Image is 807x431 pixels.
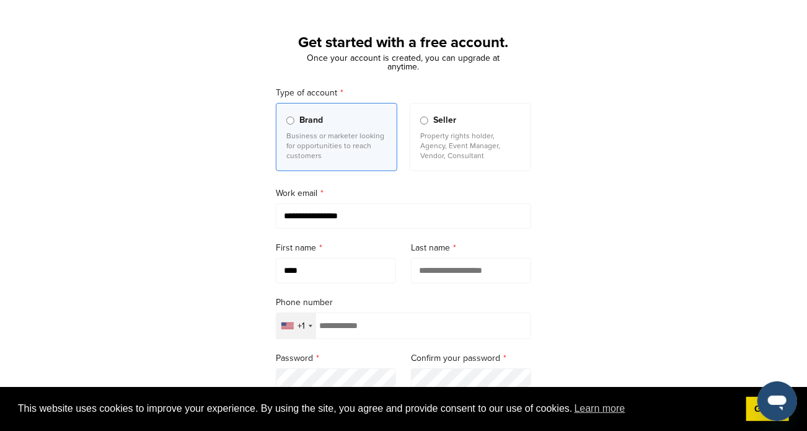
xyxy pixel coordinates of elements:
[433,113,456,127] span: Seller
[746,397,789,422] a: dismiss cookie message
[276,187,531,200] label: Work email
[298,322,305,331] div: +1
[411,241,531,255] label: Last name
[276,296,531,309] label: Phone number
[757,381,797,421] iframe: Button to launch messaging window
[286,117,294,125] input: Brand Business or marketer looking for opportunities to reach customers
[420,131,521,161] p: Property rights holder, Agency, Event Manager, Vendor, Consultant
[276,241,396,255] label: First name
[573,399,627,418] a: learn more about cookies
[276,352,396,365] label: Password
[286,131,387,161] p: Business or marketer looking for opportunities to reach customers
[299,113,323,127] span: Brand
[276,86,531,100] label: Type of account
[411,352,531,365] label: Confirm your password
[18,399,736,418] span: This website uses cookies to improve your experience. By using the site, you agree and provide co...
[307,53,500,72] span: Once your account is created, you can upgrade at anytime.
[276,313,316,339] div: Selected country
[420,117,428,125] input: Seller Property rights holder, Agency, Event Manager, Vendor, Consultant
[261,32,546,54] h1: Get started with a free account.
